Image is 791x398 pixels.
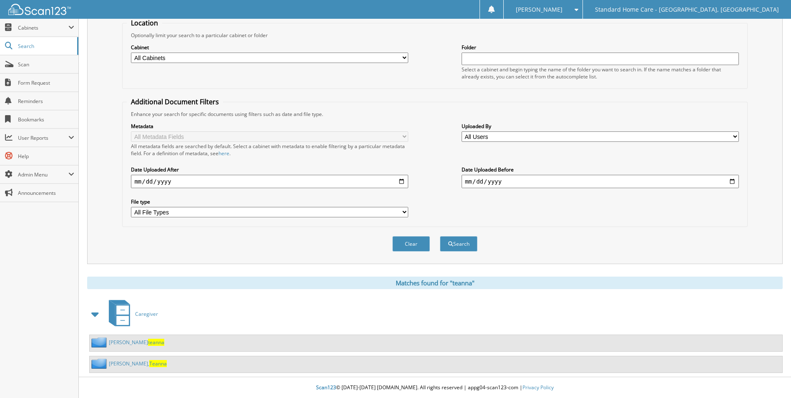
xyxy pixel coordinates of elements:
[595,7,779,12] span: Standard Home Care - [GEOGRAPHIC_DATA], [GEOGRAPHIC_DATA]
[131,143,408,157] div: All metadata fields are searched by default. Select a cabinet with metadata to enable filtering b...
[91,337,109,348] img: folder2.png
[8,4,71,15] img: scan123-logo-white.svg
[516,7,562,12] span: [PERSON_NAME]
[749,358,791,398] iframe: Chat Widget
[18,189,74,196] span: Announcements
[135,310,158,317] span: Caregiver
[87,277,783,289] div: Matches found for "teanna"
[18,24,68,31] span: Cabinets
[462,166,739,173] label: Date Uploaded Before
[18,61,74,68] span: Scan
[127,18,162,28] legend: Location
[127,111,743,118] div: Enhance your search for specific documents using filters such as date and file type.
[316,384,336,391] span: Scan123
[104,297,158,330] a: Caregiver
[131,123,408,130] label: Metadata
[149,360,167,367] span: Teanna
[131,175,408,188] input: start
[18,171,68,178] span: Admin Menu
[127,97,223,106] legend: Additional Document Filters
[127,32,743,39] div: Optionally limit your search to a particular cabinet or folder
[462,44,739,51] label: Folder
[18,98,74,105] span: Reminders
[131,44,408,51] label: Cabinet
[522,384,554,391] a: Privacy Policy
[462,175,739,188] input: end
[148,339,164,346] span: teanna
[18,134,68,141] span: User Reports
[392,236,430,252] button: Clear
[18,153,74,160] span: Help
[18,43,73,50] span: Search
[131,198,408,205] label: File type
[79,378,791,398] div: © [DATE]-[DATE] [DOMAIN_NAME]. All rights reserved | appg04-scan123-com |
[218,150,229,157] a: here
[18,116,74,123] span: Bookmarks
[91,358,109,369] img: folder2.png
[462,123,739,130] label: Uploaded By
[462,66,739,80] div: Select a cabinet and begin typing the name of the folder you want to search in. If the name match...
[109,360,167,367] a: [PERSON_NAME],Teanna
[131,166,408,173] label: Date Uploaded After
[109,339,164,346] a: [PERSON_NAME]teanna
[18,79,74,86] span: Form Request
[440,236,477,252] button: Search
